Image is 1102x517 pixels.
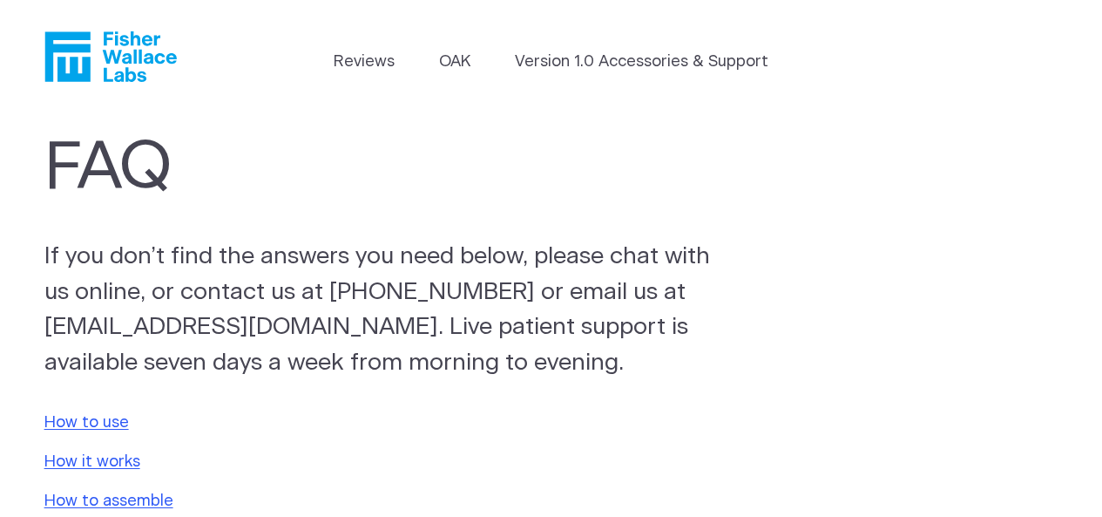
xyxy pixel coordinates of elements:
a: Reviews [334,51,395,74]
a: Version 1.0 Accessories & Support [515,51,768,74]
a: How to assemble [44,493,173,509]
a: How to use [44,415,129,431]
p: If you don’t find the answers you need below, please chat with us online, or contact us at [PHONE... [44,239,726,380]
a: OAK [439,51,470,74]
h1: FAQ [44,129,741,207]
a: How it works [44,454,140,470]
a: Fisher Wallace [44,31,177,82]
